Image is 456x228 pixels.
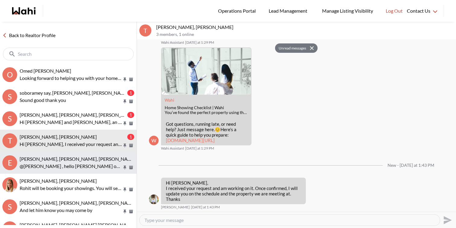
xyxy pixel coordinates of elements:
input: Search [18,51,120,57]
img: R [149,195,159,204]
img: Home Showing Checklist | Wahi [162,48,251,95]
span: Manage Listing Visibility [320,7,375,15]
span: [PERSON_NAME], [PERSON_NAME], [PERSON_NAME] [20,156,136,162]
span: 😊 [215,127,220,132]
textarea: Type your message [144,217,435,223]
div: T [139,24,151,36]
time: 2025-09-28T17:29:25.983Z [185,146,214,151]
span: Operations Portal [218,7,258,15]
div: T [2,133,17,148]
div: Rohit Duggal [149,195,159,204]
div: s [2,89,17,104]
button: Pin [122,187,128,192]
div: E [2,155,17,170]
div: 1 [127,134,134,140]
div: W [149,136,159,145]
div: Tanya Fita, Michelle [2,177,17,192]
button: Archive [128,121,134,126]
a: Wahi homepage [12,7,36,14]
p: Got questions, running late, or need help? Just message here. Here’s a quick guide to help you pr... [166,121,247,143]
div: 1 [127,90,134,96]
span: [PERSON_NAME], [PERSON_NAME] [20,178,97,184]
span: [PERSON_NAME] [161,205,190,210]
time: 2025-09-28T17:29:25.911Z [185,40,214,45]
button: Archive [128,143,134,148]
p: And let him know you may come by [20,207,122,214]
img: T [2,177,17,192]
span: [PERSON_NAME], [PERSON_NAME] [PERSON_NAME] [20,222,135,228]
div: O [2,67,17,82]
p: @[PERSON_NAME] , hello [PERSON_NAME] once you reach at [STREET_ADDRESS][PERSON_NAME][PERSON_NAME]... [20,163,122,170]
a: [DOMAIN_NAME][URL] [166,138,215,143]
a: Attachment [165,97,174,103]
p: Hi [PERSON_NAME], I received your request and am working on it. Once confirmed, I will update you... [20,141,122,148]
span: [PERSON_NAME], [PERSON_NAME] [20,134,97,140]
div: 1 [127,112,134,118]
div: Home Showing Checklist | Wahi [165,105,248,110]
button: Pin [122,77,128,82]
button: Send [440,213,454,227]
button: Archive [128,165,134,170]
button: Pin [122,165,128,170]
span: Lead Management [269,7,309,15]
time: 2025-09-28T17:43:38.465Z [191,205,220,210]
button: Pin [122,143,128,148]
span: Wahi Assistant [161,40,184,45]
button: Archive [128,77,134,82]
span: Log Out [386,7,403,15]
button: Pin [122,99,128,104]
button: Archive [128,187,134,192]
p: 3 members , 1 online [156,32,454,37]
div: New - [DATE] at 1:43 PM [388,163,434,168]
button: Archive [128,209,134,214]
button: Archive [128,99,134,104]
p: Looking forward to helping you with your home buying process. Feel free to let us know if you hav... [20,74,122,82]
div: S [2,199,17,214]
button: Pin [122,209,128,214]
p: Rohit will be booking your showings. You will see a separate chat shortly [20,185,122,192]
div: You’ve found the perfect property using the Wahi app. Now what? Book a showing instantly and foll... [165,110,248,115]
span: Wahi Assistant [161,146,184,151]
p: Hi [PERSON_NAME], I received your request and am working on it. Once confirmed, I will update you... [166,180,301,202]
div: S [2,111,17,126]
span: [PERSON_NAME], [PERSON_NAME], [PERSON_NAME] [20,200,136,206]
button: Pin [122,121,128,126]
button: Unread messages [275,43,308,53]
p: Sound good thank you [20,97,122,104]
span: [PERSON_NAME], [PERSON_NAME], [PERSON_NAME] [20,112,136,118]
span: soboramey say, [PERSON_NAME], [PERSON_NAME] [20,90,129,96]
p: Hi [PERSON_NAME] and [PERSON_NAME], an offer has been submitted for [STREET_ADDRESS][PERSON_NAME]... [20,119,122,126]
span: Omed [PERSON_NAME] [20,68,71,74]
p: [PERSON_NAME], [PERSON_NAME] [156,24,454,30]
